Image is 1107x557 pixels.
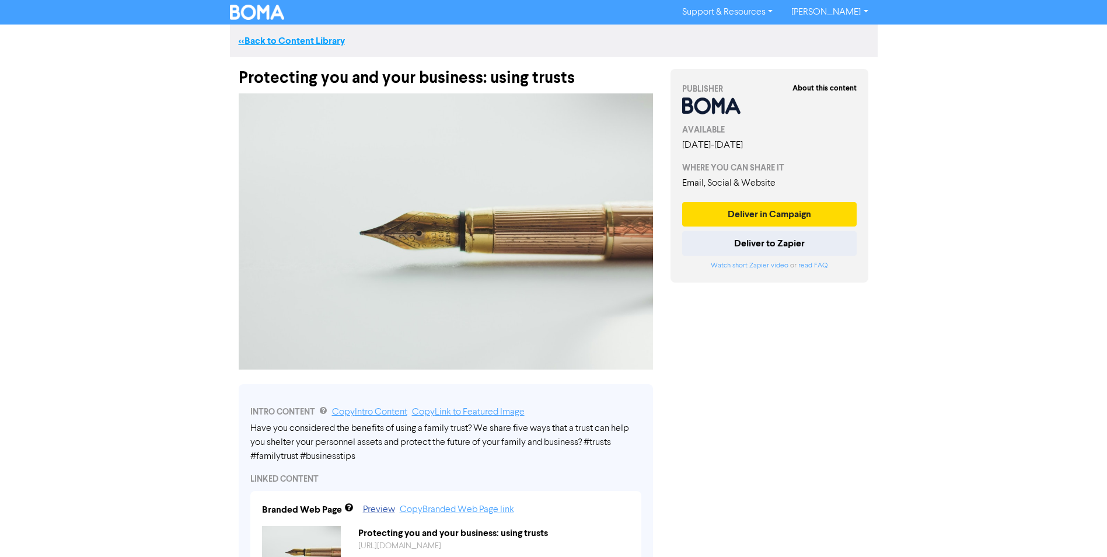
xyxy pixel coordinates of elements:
div: INTRO CONTENT [250,405,641,419]
div: Protecting you and your business: using trusts [350,526,638,540]
a: Support & Resources [673,3,782,22]
a: [PERSON_NAME] [782,3,877,22]
div: https://public2.bomamarketing.com/cp/6bbsc7B2HXXkxw81JL9aug?sa=0BePcAFM [350,540,638,552]
a: <<Back to Content Library [239,35,345,47]
a: Copy Link to Featured Image [412,408,525,417]
a: Preview [363,505,395,514]
div: [DATE] - [DATE] [682,138,857,152]
a: Watch short Zapier video [711,262,788,269]
div: Have you considered the benefits of using a family trust? We share five ways that a trust can hel... [250,422,641,464]
div: PUBLISHER [682,83,857,95]
a: read FAQ [798,262,827,269]
iframe: Chat Widget [1049,501,1107,557]
a: Copy Branded Web Page link [400,505,514,514]
div: or [682,260,857,271]
button: Deliver to Zapier [682,231,857,256]
div: LINKED CONTENT [250,473,641,485]
a: [URL][DOMAIN_NAME] [358,542,441,550]
strong: About this content [792,83,857,93]
div: Email, Social & Website [682,176,857,190]
div: Branded Web Page [262,503,342,517]
div: Protecting you and your business: using trusts [239,57,653,88]
div: WHERE YOU CAN SHARE IT [682,162,857,174]
div: AVAILABLE [682,124,857,136]
button: Deliver in Campaign [682,202,857,227]
a: Copy Intro Content [332,408,407,417]
img: BOMA Logo [230,5,285,20]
